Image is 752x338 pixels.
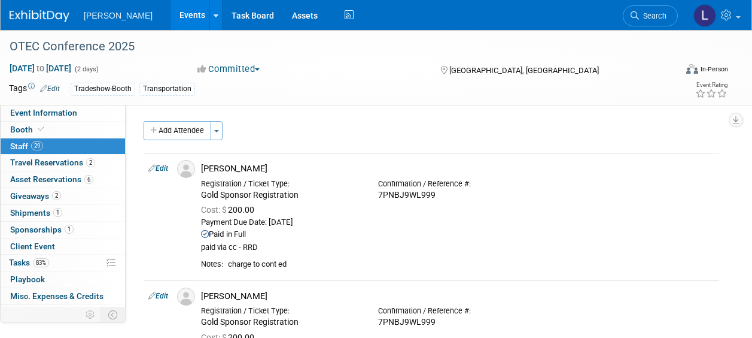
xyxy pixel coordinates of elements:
[378,317,537,328] div: 7PNBJ9WL999
[10,174,93,184] span: Asset Reservations
[1,288,125,304] a: Misc. Expenses & Credits
[40,84,60,93] a: Edit
[378,190,537,201] div: 7PNBJ9WL999
[700,65,728,74] div: In-Person
[201,205,259,215] span: 200.00
[9,63,72,74] span: [DATE] [DATE]
[1,205,125,221] a: Shipments1
[193,63,264,76] button: Committed
[1,239,125,255] a: Client Event
[52,191,61,200] span: 2
[5,36,666,58] div: OTEC Conference 2025
[84,11,153,20] span: [PERSON_NAME]
[65,225,74,234] span: 1
[378,306,537,316] div: Confirmation / Reference #:
[9,258,49,267] span: Tasks
[144,121,211,140] button: Add Attendee
[201,291,714,302] div: [PERSON_NAME]
[86,158,95,167] span: 2
[10,191,61,201] span: Giveaways
[201,205,228,215] span: Cost: $
[1,222,125,238] a: Sponsorships1
[686,64,698,74] img: Format-Inperson.png
[10,125,47,134] span: Booth
[10,274,45,284] span: Playbook
[33,258,49,267] span: 83%
[10,208,62,218] span: Shipments
[201,306,360,316] div: Registration / Ticket Type:
[201,317,360,328] div: Gold Sponsor Registration
[10,10,69,22] img: ExhibitDay
[201,218,714,228] div: Payment Due Date: [DATE]
[10,158,95,167] span: Travel Reservations
[38,126,44,132] i: Booth reservation complete
[148,164,168,173] a: Edit
[1,271,125,288] a: Playbook
[1,138,125,155] a: Staff29
[201,243,714,253] div: paid via cc - RRD
[1,155,125,171] a: Travel Reservations2
[378,179,537,189] div: Confirmation / Reference #:
[177,160,195,178] img: Associate-Profile-5.png
[31,141,43,150] span: 29
[1,105,125,121] a: Event Information
[623,62,728,80] div: Event Format
[9,82,60,96] td: Tags
[35,64,46,73] span: to
[10,141,43,151] span: Staff
[201,163,714,174] div: [PERSON_NAME]
[449,66,599,75] span: [GEOGRAPHIC_DATA], [GEOGRAPHIC_DATA]
[74,65,99,73] span: (2 days)
[53,208,62,217] span: 1
[148,292,168,300] a: Edit
[71,83,135,95] div: Tradeshow-Booth
[201,230,714,240] div: Paid in Full
[1,171,125,188] a: Asset Reservations6
[1,188,125,204] a: Giveaways2
[139,83,195,95] div: Transportation
[177,288,195,306] img: Associate-Profile-5.png
[201,259,223,269] div: Notes:
[693,4,716,27] img: Latice Spann
[80,307,101,322] td: Personalize Event Tab Strip
[201,190,360,201] div: Gold Sponsor Registration
[10,291,103,301] span: Misc. Expenses & Credits
[10,108,77,117] span: Event Information
[10,242,55,251] span: Client Event
[228,259,714,270] div: charge to cont ed
[1,255,125,271] a: Tasks83%
[101,307,126,322] td: Toggle Event Tabs
[623,5,678,26] a: Search
[1,122,125,138] a: Booth
[695,82,727,88] div: Event Rating
[639,11,666,20] span: Search
[201,179,360,189] div: Registration / Ticket Type:
[84,175,93,184] span: 6
[10,225,74,234] span: Sponsorships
